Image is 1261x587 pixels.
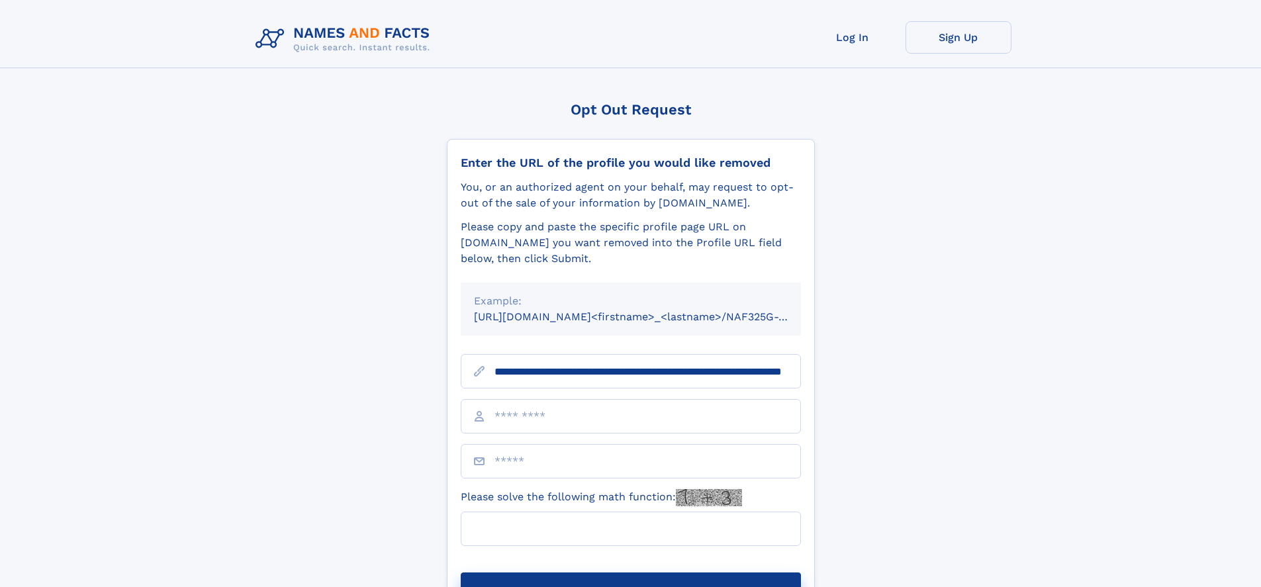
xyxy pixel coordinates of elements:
[461,489,742,506] label: Please solve the following math function:
[250,21,441,57] img: Logo Names and Facts
[474,293,788,309] div: Example:
[461,179,801,211] div: You, or an authorized agent on your behalf, may request to opt-out of the sale of your informatio...
[461,219,801,267] div: Please copy and paste the specific profile page URL on [DOMAIN_NAME] you want removed into the Pr...
[474,310,826,323] small: [URL][DOMAIN_NAME]<firstname>_<lastname>/NAF325G-xxxxxxxx
[906,21,1011,54] a: Sign Up
[447,101,815,118] div: Opt Out Request
[461,156,801,170] div: Enter the URL of the profile you would like removed
[800,21,906,54] a: Log In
